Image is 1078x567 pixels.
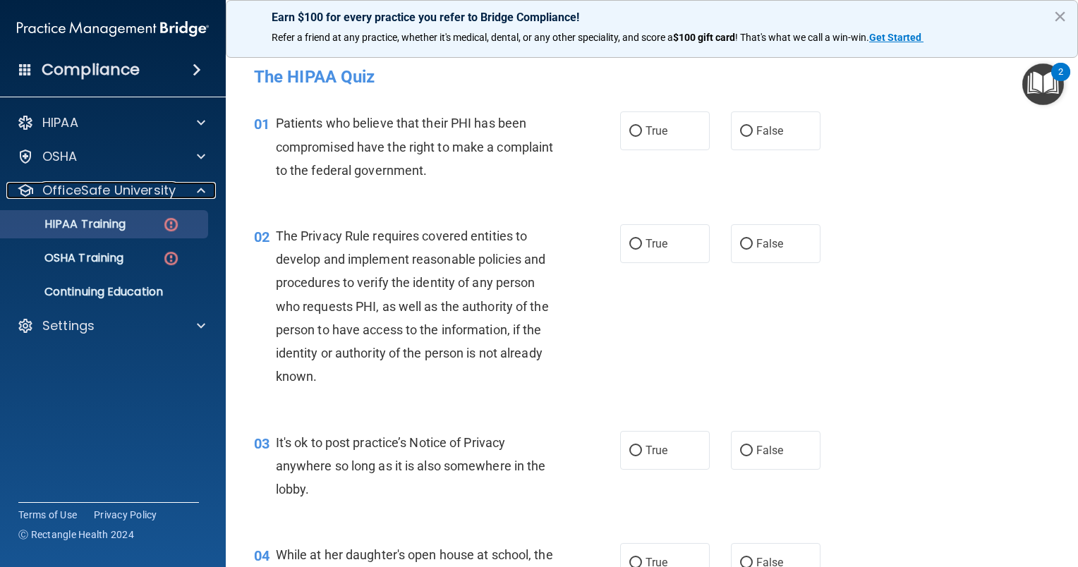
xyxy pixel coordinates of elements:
[17,148,205,165] a: OSHA
[254,68,1050,86] h4: The HIPAA Quiz
[17,15,209,43] img: PMB logo
[254,116,269,133] span: 01
[272,11,1032,24] p: Earn $100 for every practice you refer to Bridge Compliance!
[254,228,269,245] span: 02
[254,547,269,564] span: 04
[18,528,134,542] span: Ⓒ Rectangle Health 2024
[42,317,95,334] p: Settings
[162,216,180,233] img: danger-circle.6113f641.png
[42,114,78,131] p: HIPAA
[276,228,549,384] span: The Privacy Rule requires covered entities to develop and implement reasonable policies and proce...
[740,126,753,137] input: False
[17,114,205,131] a: HIPAA
[646,237,667,250] span: True
[42,60,140,80] h4: Compliance
[42,148,78,165] p: OSHA
[276,116,554,177] span: Patients who believe that their PHI has been compromised have the right to make a complaint to th...
[629,239,642,250] input: True
[835,468,1061,523] iframe: Drift Widget Chat Controller
[254,435,269,452] span: 03
[629,446,642,456] input: True
[9,251,123,265] p: OSHA Training
[740,446,753,456] input: False
[646,444,667,457] span: True
[646,124,667,138] span: True
[9,217,126,231] p: HIPAA Training
[1053,5,1067,28] button: Close
[17,182,205,199] a: OfficeSafe University
[162,250,180,267] img: danger-circle.6113f641.png
[673,32,735,43] strong: $100 gift card
[629,126,642,137] input: True
[756,237,784,250] span: False
[272,32,673,43] span: Refer a friend at any practice, whether it's medical, dental, or any other speciality, and score a
[735,32,869,43] span: ! That's what we call a win-win.
[9,285,202,299] p: Continuing Education
[869,32,923,43] a: Get Started
[94,508,157,522] a: Privacy Policy
[740,239,753,250] input: False
[869,32,921,43] strong: Get Started
[276,435,546,496] span: It's ok to post practice’s Notice of Privacy anywhere so long as it is also somewhere in the lobby.
[756,124,784,138] span: False
[18,508,77,522] a: Terms of Use
[42,182,176,199] p: OfficeSafe University
[1022,63,1064,105] button: Open Resource Center, 2 new notifications
[756,444,784,457] span: False
[17,317,205,334] a: Settings
[1058,72,1063,90] div: 2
